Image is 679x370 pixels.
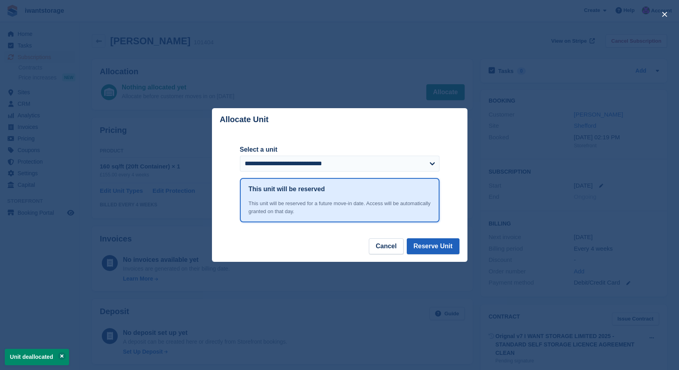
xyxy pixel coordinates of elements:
[249,200,431,215] div: This unit will be reserved for a future move-in date. Access will be automatically granted on tha...
[407,238,459,254] button: Reserve Unit
[5,349,69,365] p: Unit deallocated
[658,8,671,21] button: close
[249,184,325,194] h1: This unit will be reserved
[240,145,439,154] label: Select a unit
[369,238,403,254] button: Cancel
[220,115,269,124] p: Allocate Unit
